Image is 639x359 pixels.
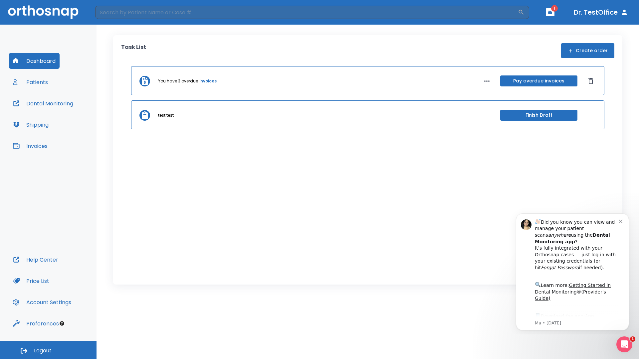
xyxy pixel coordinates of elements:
[561,43,614,58] button: Create order
[199,78,217,84] a: invoices
[9,315,63,331] button: Preferences
[616,336,632,352] iframe: Intercom live chat
[9,117,53,133] button: Shipping
[29,104,113,138] div: Download the app: | ​ Let us know if you need help getting started!
[9,294,75,310] button: Account Settings
[571,6,631,18] button: Dr. TestOffice
[113,10,118,16] button: Dismiss notification
[158,78,198,84] p: You have 3 overdue
[500,110,577,121] button: Finish Draft
[34,347,52,354] span: Logout
[551,5,558,12] span: 1
[9,53,60,69] button: Dashboard
[95,6,518,19] input: Search by Patient Name or Case #
[9,138,52,154] button: Invoices
[59,320,65,326] div: Tooltip anchor
[9,95,77,111] button: Dental Monitoring
[158,112,174,118] p: test test
[121,43,146,58] p: Task List
[500,75,577,86] button: Pay overdue invoices
[9,252,62,268] button: Help Center
[9,273,53,289] button: Price List
[9,74,52,90] button: Patients
[585,76,596,86] button: Dismiss
[8,5,79,19] img: Orthosnap
[29,106,88,118] a: App Store
[506,207,639,334] iframe: Intercom notifications message
[29,113,113,119] p: Message from Ma, sent 7w ago
[630,336,635,342] span: 1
